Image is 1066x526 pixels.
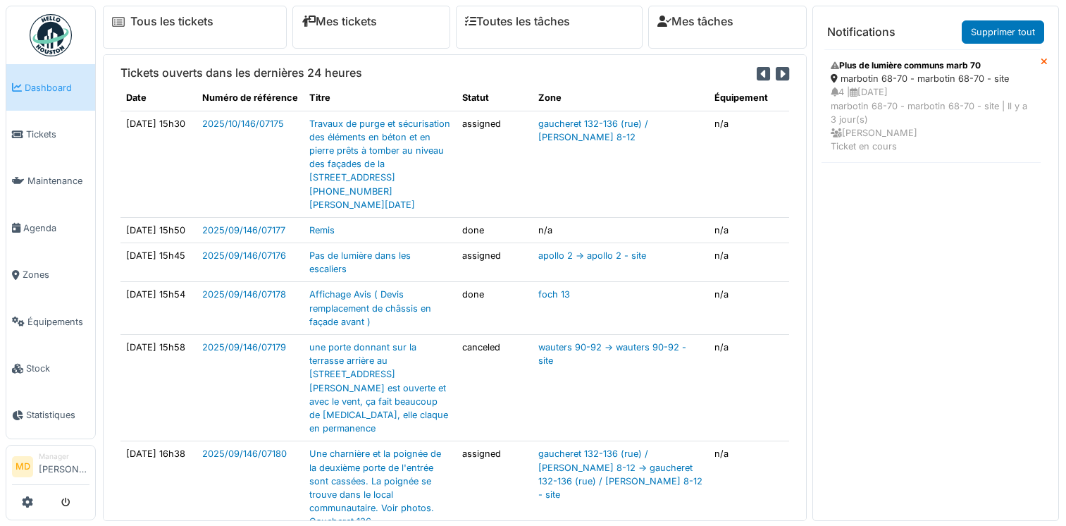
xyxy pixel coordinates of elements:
[23,268,89,281] span: Zones
[831,72,1031,85] div: marbotin 68-70 - marbotin 68-70 - site
[309,225,335,236] a: Remis
[657,15,733,28] a: Mes tâches
[6,158,95,204] a: Maintenance
[120,335,197,441] td: [DATE] 15h58
[6,204,95,251] a: Agenda
[538,342,686,366] a: wauters 90-92 -> wauters 90-92 - site
[465,15,570,28] a: Toutes les tâches
[6,298,95,345] a: Équipements
[27,174,89,188] span: Maintenance
[538,448,702,500] a: gaucheret 132-136 (rue) / [PERSON_NAME] 8-12 -> gaucheret 132-136 (rue) / [PERSON_NAME] 8-12 - site
[457,335,533,441] td: canceled
[6,111,95,157] a: Tickets
[457,111,533,217] td: assigned
[827,25,895,39] h6: Notifications
[309,289,431,326] a: Affichage Avis ( Devis remplacement de châssis en façade avant )
[202,225,285,236] a: 2025/09/146/07177
[457,85,533,111] th: Statut
[202,342,286,353] a: 2025/09/146/07179
[538,289,570,300] a: foch 13
[533,217,709,243] td: n/a
[6,392,95,439] a: Statistiques
[120,282,197,335] td: [DATE] 15h54
[197,85,304,111] th: Numéro de référence
[130,15,213,28] a: Tous les tickets
[25,81,89,94] span: Dashboard
[709,111,789,217] td: n/a
[26,128,89,141] span: Tickets
[309,250,411,274] a: Pas de lumière dans les escaliers
[6,345,95,391] a: Stock
[39,451,89,482] li: [PERSON_NAME]
[120,217,197,243] td: [DATE] 15h50
[709,335,789,441] td: n/a
[302,15,377,28] a: Mes tickets
[709,243,789,282] td: n/a
[709,85,789,111] th: Équipement
[457,282,533,335] td: done
[202,289,286,300] a: 2025/09/146/07178
[6,252,95,298] a: Zones
[120,85,197,111] th: Date
[26,362,89,375] span: Stock
[533,85,709,111] th: Zone
[831,85,1031,153] div: 4 | [DATE] marbotin 68-70 - marbotin 68-70 - site | Il y a 3 jour(s) [PERSON_NAME] Ticket en cours
[304,85,457,111] th: Titre
[120,66,362,80] h6: Tickets ouverts dans les dernières 24 heures
[26,408,89,422] span: Statistiques
[202,250,286,261] a: 2025/09/146/07176
[457,217,533,243] td: done
[39,451,89,462] div: Manager
[309,342,448,434] a: une porte donnant sur la terrasse arrière au [STREET_ADDRESS][PERSON_NAME] est ouverte et avec le...
[120,243,197,282] td: [DATE] 15h45
[538,250,646,261] a: apollo 2 -> apollo 2 - site
[457,243,533,282] td: assigned
[202,448,287,459] a: 2025/09/146/07180
[831,59,1031,72] div: Plus de lumière communs marb 70
[12,451,89,485] a: MD Manager[PERSON_NAME]
[6,64,95,111] a: Dashboard
[538,118,648,142] a: gaucheret 132-136 (rue) / [PERSON_NAME] 8-12
[962,20,1044,44] a: Supprimer tout
[822,49,1041,163] a: Plus de lumière communs marb 70 marbotin 68-70 - marbotin 68-70 - site 4 |[DATE]marbotin 68-70 - ...
[120,111,197,217] td: [DATE] 15h30
[709,282,789,335] td: n/a
[309,118,450,210] a: Travaux de purge et sécurisation des éléments en béton et en pierre prêts à tomber au niveau des ...
[30,14,72,56] img: Badge_color-CXgf-gQk.svg
[23,221,89,235] span: Agenda
[709,217,789,243] td: n/a
[27,315,89,329] span: Équipements
[12,456,33,477] li: MD
[202,118,284,129] a: 2025/10/146/07175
